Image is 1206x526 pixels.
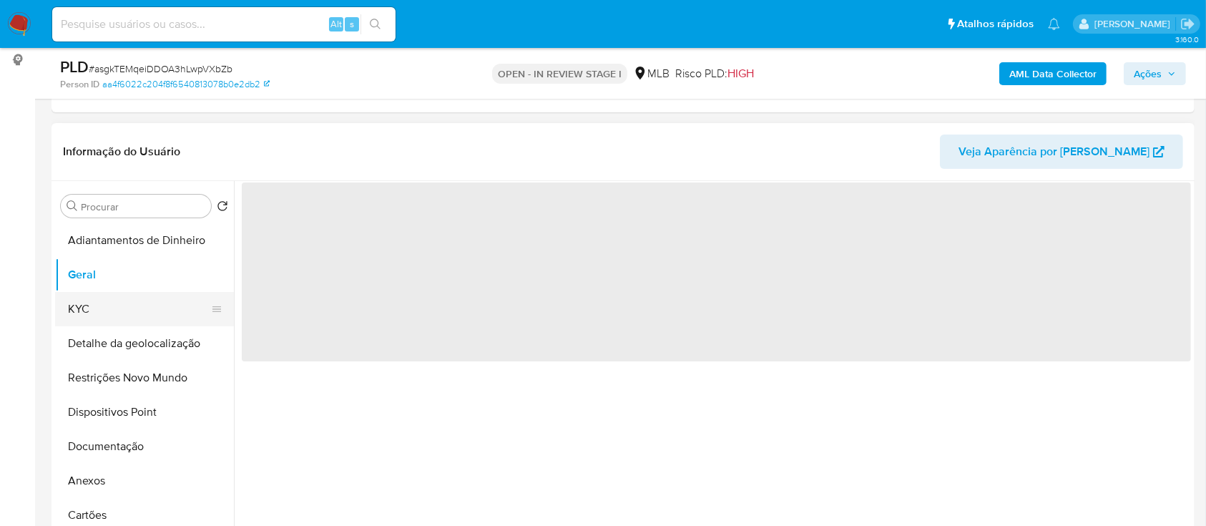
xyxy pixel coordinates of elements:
[361,14,390,34] button: search-icon
[81,200,205,213] input: Procurar
[1134,62,1162,85] span: Ações
[55,223,234,258] button: Adiantamentos de Dinheiro
[102,78,270,91] a: aa4f6022c204f8f6540813078b0e2db2
[959,135,1149,169] span: Veja Aparência por [PERSON_NAME]
[55,326,234,361] button: Detalhe da geolocalização
[940,135,1183,169] button: Veja Aparência por [PERSON_NAME]
[217,200,228,216] button: Retornar ao pedido padrão
[999,62,1107,85] button: AML Data Collector
[55,429,234,464] button: Documentação
[63,145,180,159] h1: Informação do Usuário
[330,17,342,31] span: Alt
[52,15,396,34] input: Pesquise usuários ou casos...
[60,55,89,78] b: PLD
[1094,17,1175,31] p: carlos.guerra@mercadopago.com.br
[55,258,234,292] button: Geral
[89,62,232,76] span: # asgkTEMqeiDDOA3hLwpVXbZb
[55,361,234,395] button: Restrições Novo Mundo
[633,66,670,82] div: MLB
[1048,18,1060,30] a: Notificações
[1180,16,1195,31] a: Sair
[1009,62,1097,85] b: AML Data Collector
[242,182,1191,361] span: ‌
[1124,62,1186,85] button: Ações
[67,200,78,212] button: Procurar
[1175,34,1199,45] span: 3.160.0
[675,66,754,82] span: Risco PLD:
[727,65,754,82] span: HIGH
[350,17,354,31] span: s
[60,78,99,91] b: Person ID
[55,395,234,429] button: Dispositivos Point
[492,64,627,84] p: OPEN - IN REVIEW STAGE I
[55,292,222,326] button: KYC
[957,16,1034,31] span: Atalhos rápidos
[55,464,234,498] button: Anexos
